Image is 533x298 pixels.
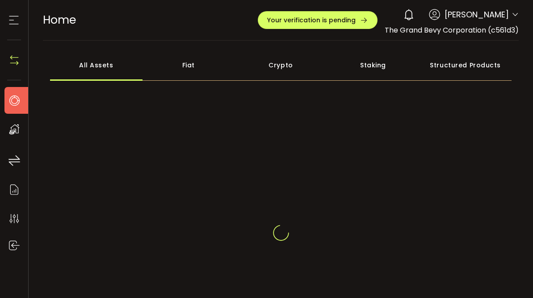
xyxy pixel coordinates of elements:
[235,50,327,81] div: Crypto
[267,17,356,23] span: Your verification is pending
[385,25,519,35] span: The Grand Bevy Corporation (c561d3)
[50,50,143,81] div: All Assets
[258,11,378,29] button: Your verification is pending
[327,50,420,81] div: Staking
[43,12,76,28] span: Home
[488,255,533,298] iframe: Chat Widget
[143,50,235,81] div: Fiat
[419,50,512,81] div: Structured Products
[8,54,21,67] img: N4P5cjLOiQAAAABJRU5ErkJggg==
[445,8,509,21] span: [PERSON_NAME]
